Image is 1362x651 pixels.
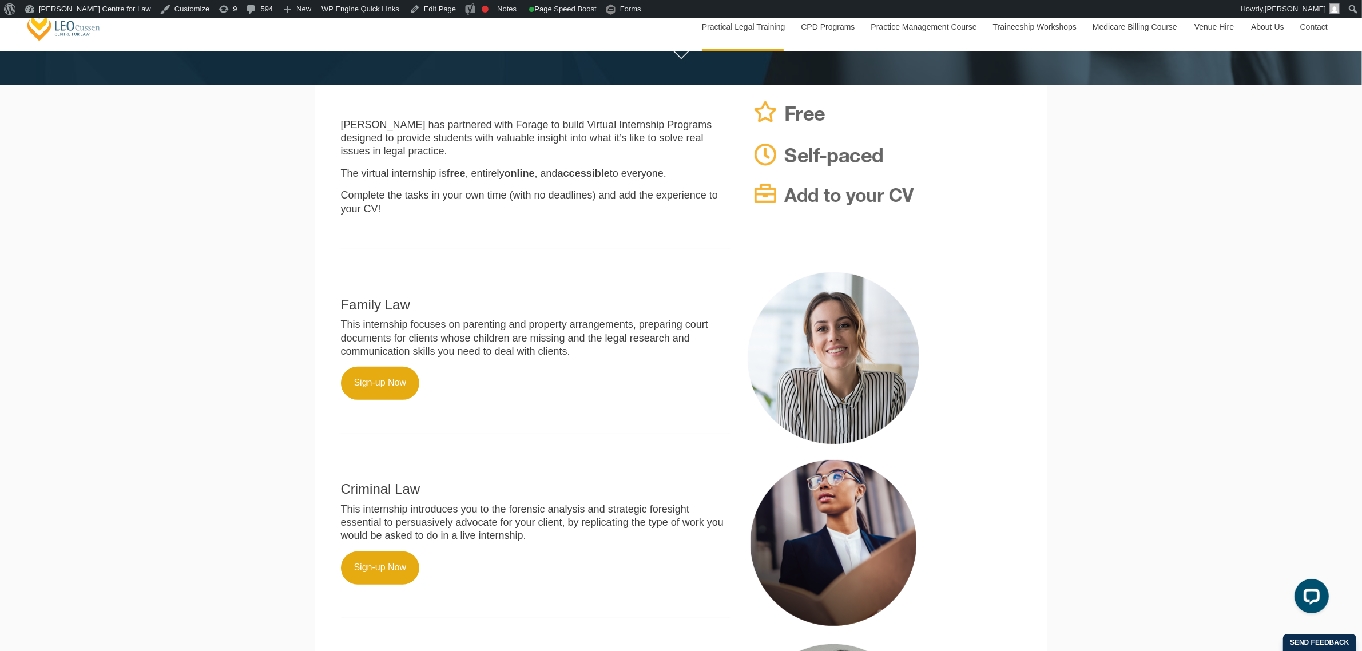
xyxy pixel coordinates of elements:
[1084,2,1186,51] a: Medicare Billing Course
[505,168,535,179] strong: online
[341,167,731,180] p: The virtual internship is , entirely , and to everyone.
[693,2,793,51] a: Practical Legal Training
[558,168,610,179] strong: accessible
[341,551,420,585] a: Sign-up Now
[792,2,862,51] a: CPD Programs
[341,318,731,358] p: This internship focuses on parenting and property arrangements, preparing court documents for cli...
[1292,2,1336,51] a: Contact
[341,482,731,497] h2: Criminal Law
[1285,574,1333,622] iframe: LiveChat chat widget
[341,503,731,543] p: This internship introduces you to the forensic analysis and strategic foresight essential to pers...
[984,2,1084,51] a: Traineeship Workshops
[482,6,489,13] div: Focus keyphrase not set
[447,168,466,179] strong: free
[341,297,731,312] h2: Family Law
[341,118,731,158] p: [PERSON_NAME] has partnered with Forage to build Virtual Internship Programs designed to provide ...
[1242,2,1292,51] a: About Us
[341,189,731,216] p: Complete the tasks in your own time (with no deadlines) and add the experience to your CV!
[863,2,984,51] a: Practice Management Course
[26,9,102,42] a: [PERSON_NAME] Centre for Law
[1186,2,1242,51] a: Venue Hire
[1265,5,1326,13] span: [PERSON_NAME]
[341,367,420,400] a: Sign-up Now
